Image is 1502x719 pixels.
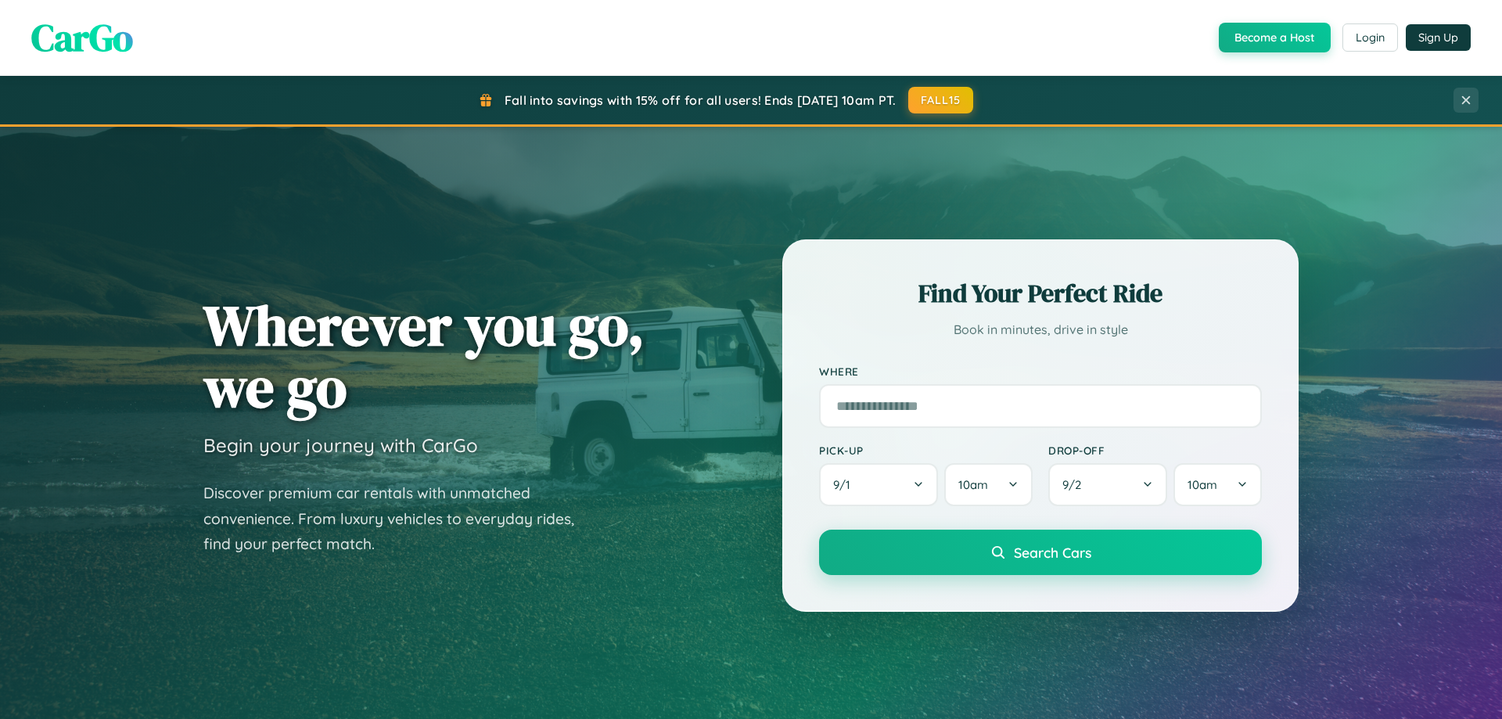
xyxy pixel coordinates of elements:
[1342,23,1398,52] button: Login
[1406,24,1471,51] button: Sign Up
[505,92,897,108] span: Fall into savings with 15% off for all users! Ends [DATE] 10am PT.
[1062,477,1089,492] span: 9 / 2
[958,477,988,492] span: 10am
[1048,463,1167,506] button: 9/2
[1048,444,1262,457] label: Drop-off
[819,444,1033,457] label: Pick-up
[1219,23,1331,52] button: Become a Host
[1014,544,1091,561] span: Search Cars
[819,530,1262,575] button: Search Cars
[833,477,858,492] span: 9 / 1
[31,12,133,63] span: CarGo
[819,463,938,506] button: 9/1
[203,433,478,457] h3: Begin your journey with CarGo
[1173,463,1262,506] button: 10am
[819,318,1262,341] p: Book in minutes, drive in style
[819,365,1262,378] label: Where
[1188,477,1217,492] span: 10am
[944,463,1033,506] button: 10am
[203,480,595,557] p: Discover premium car rentals with unmatched convenience. From luxury vehicles to everyday rides, ...
[203,294,645,418] h1: Wherever you go, we go
[819,276,1262,311] h2: Find Your Perfect Ride
[908,87,974,113] button: FALL15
